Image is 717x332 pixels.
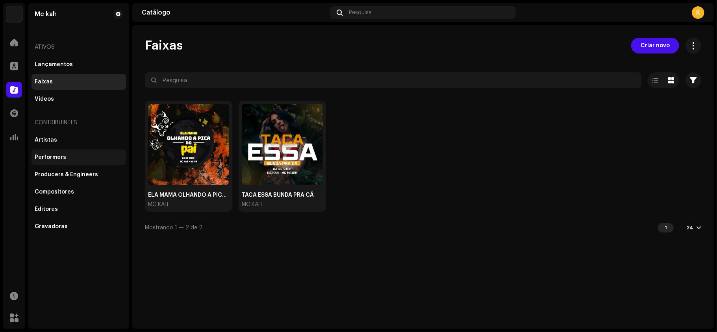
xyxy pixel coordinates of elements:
[148,201,168,208] span: MC KAH
[31,219,126,234] re-m-nav-item: Gravadoras
[145,38,183,53] span: Faixas
[148,191,229,199] div: MC KAH
[142,9,327,16] div: Catálogo
[35,206,58,212] div: Editores
[35,96,54,102] div: Vídeos
[31,149,126,165] re-m-nav-item: Performers
[31,38,126,57] re-a-nav-header: Ativos
[31,184,126,200] re-m-nav-item: Compositores
[31,57,126,72] re-m-nav-item: Lançamentos
[658,223,674,232] div: 1
[686,225,693,231] div: 24
[692,6,704,19] div: K
[31,201,126,217] re-m-nav-item: Editores
[641,38,670,53] span: Criar novo
[35,137,57,143] div: Artistas
[31,167,126,183] re-m-nav-item: Producers & Engineers
[35,79,53,85] div: Faixas
[6,6,22,22] img: 71bf27a5-dd94-4d93-852c-61362381b7db
[31,113,126,132] re-a-nav-header: Contribuintes
[35,223,68,230] div: Gravadoras
[35,189,74,195] div: Compositores
[35,61,73,68] div: Lançamentos
[349,9,372,16] span: Pesquisa
[35,154,66,160] div: Performers
[35,11,57,17] div: Mc kah
[242,201,262,208] span: MC KAH
[242,191,314,199] div: MC KAH
[35,172,98,178] div: Producers & Engineers
[31,74,126,90] re-m-nav-item: Faixas
[31,132,126,148] re-m-nav-item: Artistas
[31,91,126,107] re-m-nav-item: Vídeos
[145,225,202,231] span: Mostrando 1 — 2 de 2
[631,38,679,53] button: Criar novo
[145,72,641,88] input: Pesquisa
